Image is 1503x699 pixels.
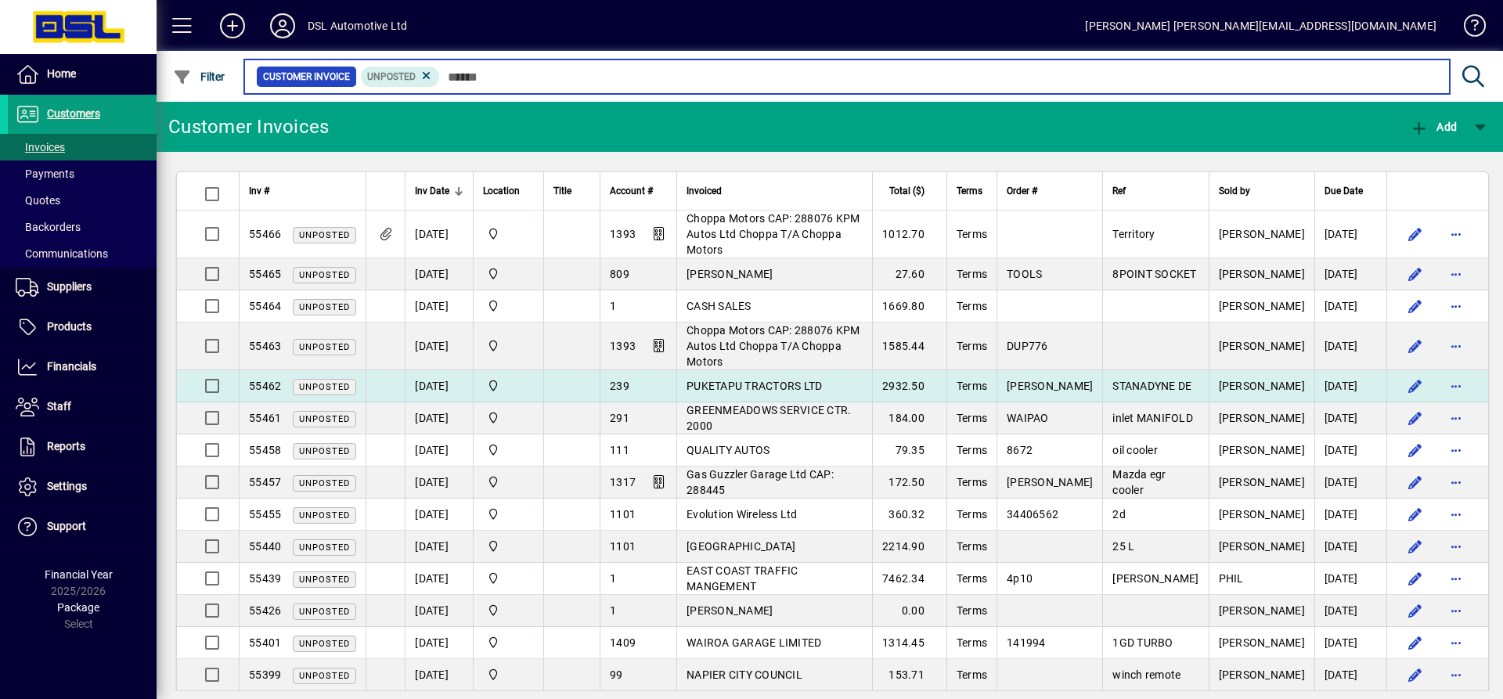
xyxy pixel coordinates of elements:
[8,214,157,240] a: Backorders
[610,572,616,585] span: 1
[687,300,751,312] span: CASH SALES
[1403,333,1428,359] button: Edit
[1112,182,1126,200] span: Ref
[687,604,773,617] span: [PERSON_NAME]
[16,168,74,180] span: Payments
[249,228,281,240] span: 55466
[1314,434,1386,467] td: [DATE]
[882,182,939,200] div: Total ($)
[299,607,350,617] span: Unposted
[8,160,157,187] a: Payments
[1410,121,1457,133] span: Add
[47,400,71,413] span: Staff
[16,141,65,153] span: Invoices
[299,414,350,424] span: Unposted
[8,427,157,467] a: Reports
[249,636,281,649] span: 55401
[687,182,863,200] div: Invoiced
[957,572,987,585] span: Terms
[1007,380,1093,392] span: [PERSON_NAME]
[957,380,987,392] span: Terms
[687,324,860,368] span: Choppa Motors CAP: 288076 KPM Autos Ltd Choppa T/A Choppa Motors
[207,12,258,40] button: Add
[483,182,520,200] span: Location
[258,12,308,40] button: Profile
[299,446,350,456] span: Unposted
[1112,468,1166,496] span: Mazda egr cooler
[1219,636,1305,649] span: [PERSON_NAME]
[872,211,946,258] td: 1012.70
[47,280,92,293] span: Suppliers
[1444,598,1469,623] button: More options
[1007,268,1042,280] span: TOOLS
[872,370,946,402] td: 2932.50
[483,377,534,395] span: Central
[1403,598,1428,623] button: Edit
[957,476,987,488] span: Terms
[1219,412,1305,424] span: [PERSON_NAME]
[1007,182,1093,200] div: Order #
[1314,290,1386,322] td: [DATE]
[1403,630,1428,655] button: Edit
[872,402,946,434] td: 184.00
[249,540,281,553] span: 55440
[1219,572,1244,585] span: PHIL
[553,182,571,200] span: Title
[610,636,636,649] span: 1409
[299,575,350,585] span: Unposted
[8,268,157,307] a: Suppliers
[483,297,534,315] span: Central
[405,211,473,258] td: [DATE]
[610,182,667,200] div: Account #
[1452,3,1483,54] a: Knowledge Base
[1403,294,1428,319] button: Edit
[299,542,350,553] span: Unposted
[687,508,798,521] span: Evolution Wireless Ltd
[687,380,822,392] span: PUKETAPU TRACTORS LTD
[1444,294,1469,319] button: More options
[687,636,821,649] span: WAIROA GARAGE LIMITED
[1403,438,1428,463] button: Edit
[1219,300,1305,312] span: [PERSON_NAME]
[299,671,350,681] span: Unposted
[47,320,92,333] span: Products
[16,221,81,233] span: Backorders
[405,402,473,434] td: [DATE]
[1219,508,1305,521] span: [PERSON_NAME]
[1219,540,1305,553] span: [PERSON_NAME]
[1314,322,1386,370] td: [DATE]
[483,602,534,619] span: Central
[1219,476,1305,488] span: [PERSON_NAME]
[687,182,722,200] span: Invoiced
[8,134,157,160] a: Invoices
[687,668,802,681] span: NAPIER CITY COUNCIL
[610,540,636,553] span: 1101
[1444,470,1469,495] button: More options
[1007,636,1046,649] span: 141994
[1403,502,1428,527] button: Edit
[405,531,473,563] td: [DATE]
[483,337,534,355] span: Central
[687,404,851,432] span: GREENMEADOWS SERVICE CTR. 2000
[249,268,281,280] span: 55465
[299,230,350,240] span: Unposted
[872,322,946,370] td: 1585.44
[483,225,534,243] span: Central
[405,595,473,627] td: [DATE]
[610,340,636,352] span: 1393
[1444,405,1469,431] button: More options
[483,634,534,651] span: Central
[957,540,987,553] span: Terms
[1007,476,1093,488] span: [PERSON_NAME]
[47,440,85,452] span: Reports
[8,187,157,214] a: Quotes
[610,476,636,488] span: 1317
[957,412,987,424] span: Terms
[872,258,946,290] td: 27.60
[1403,566,1428,591] button: Edit
[483,265,534,283] span: Central
[1314,627,1386,659] td: [DATE]
[610,380,629,392] span: 239
[1403,470,1428,495] button: Edit
[1219,380,1305,392] span: [PERSON_NAME]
